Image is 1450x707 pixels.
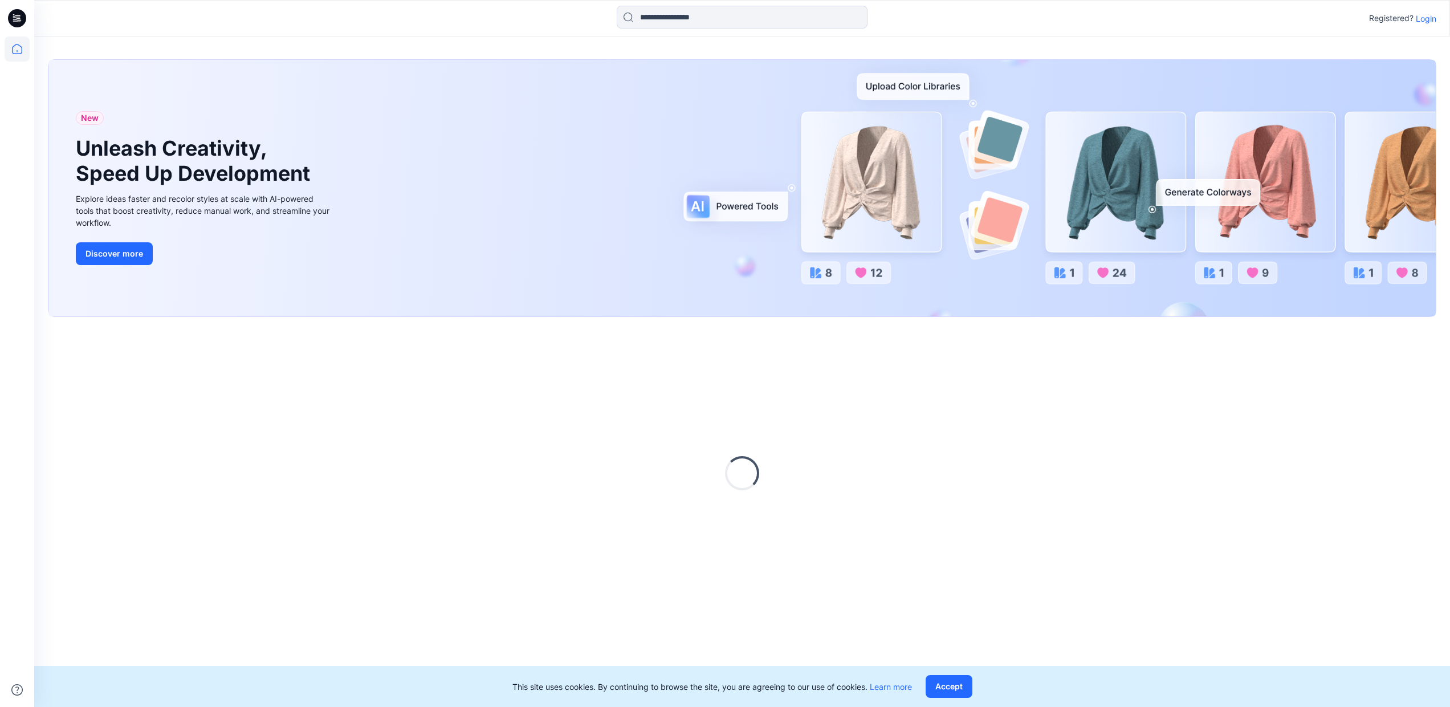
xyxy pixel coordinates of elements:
[1369,11,1414,25] p: Registered?
[76,242,153,265] button: Discover more
[76,193,332,229] div: Explore ideas faster and recolor styles at scale with AI-powered tools that boost creativity, red...
[1416,13,1436,25] p: Login
[870,682,912,692] a: Learn more
[512,681,912,693] p: This site uses cookies. By continuing to browse the site, you are agreeing to our use of cookies.
[81,111,99,125] span: New
[926,675,972,698] button: Accept
[76,242,332,265] a: Discover more
[76,136,315,185] h1: Unleash Creativity, Speed Up Development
